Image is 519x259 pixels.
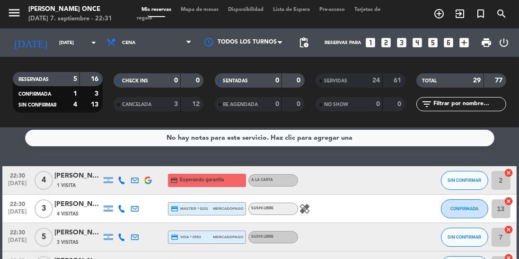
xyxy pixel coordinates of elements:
strong: 12 [192,101,202,107]
span: RE AGENDADA [223,102,258,107]
span: Mis reservas [137,7,176,12]
span: CONFIRMADA [450,206,478,211]
i: looks_5 [427,36,439,49]
strong: 3 [95,90,100,97]
span: mercadopago [213,234,243,240]
span: master * 0231 [171,205,208,213]
i: healing [299,203,310,214]
i: looks_4 [411,36,423,49]
span: 3 Visitas [57,239,79,246]
i: power_settings_new [498,37,510,48]
i: looks_6 [442,36,455,49]
i: filter_list [421,98,432,110]
img: google-logo.png [144,177,152,184]
strong: 29 [474,77,481,84]
i: looks_3 [396,36,408,49]
button: CONFIRMADA [441,199,488,218]
i: [DATE] [7,33,54,53]
i: credit_card [171,233,178,241]
span: Pre-acceso [315,7,350,12]
span: Cena [122,40,135,45]
span: SIN CONFIRMAR [448,178,481,183]
i: arrow_drop_down [88,37,99,48]
span: mercadopago [213,205,243,212]
div: [PERSON_NAME] [54,199,102,210]
strong: 77 [495,77,504,84]
span: 4 Visitas [57,210,79,218]
span: [DATE] [6,180,29,191]
strong: 0 [275,101,279,107]
span: CHECK INS [122,79,148,83]
span: 1 Visita [57,182,76,189]
span: CANCELADA [122,102,151,107]
span: Disponibilidad [223,7,268,12]
i: menu [7,6,21,20]
span: [DATE] [6,209,29,220]
span: [DATE] [6,237,29,248]
strong: 0 [376,101,380,107]
strong: 5 [73,76,77,82]
strong: 16 [91,76,100,82]
span: Reservas para [325,40,361,45]
span: Sushi libre [251,206,273,210]
span: SIN CONFIRMAR [448,234,481,240]
div: No hay notas para este servicio. Haz clic para agregar una [167,133,352,143]
i: exit_to_app [454,8,466,19]
span: Sushi libre [251,235,273,239]
span: 5 [35,228,53,247]
span: TOTAL [422,79,437,83]
strong: 0 [297,101,302,107]
i: credit_card [171,205,178,213]
span: print [481,37,492,48]
input: Filtrar por nombre... [432,99,506,109]
i: add_circle_outline [433,8,445,19]
span: 22:30 [6,198,29,209]
strong: 1 [73,90,77,97]
span: NO SHOW [324,102,348,107]
span: 22:30 [6,226,29,237]
i: looks_one [364,36,377,49]
i: turned_in_not [475,8,486,19]
i: cancel [504,168,514,178]
span: 22:30 [6,170,29,180]
i: add_box [458,36,470,49]
i: looks_two [380,36,392,49]
div: LOG OUT [496,28,512,57]
span: pending_actions [298,37,309,48]
span: 3 [35,199,53,218]
strong: 0 [297,77,302,84]
i: search [496,8,507,19]
strong: 24 [372,77,380,84]
span: Lista de Espera [268,7,315,12]
span: SENTADAS [223,79,248,83]
span: RESERVADAS [18,77,49,82]
span: SIN CONFIRMAR [18,103,56,107]
button: SIN CONFIRMAR [441,171,488,190]
strong: 0 [196,77,202,84]
strong: 61 [394,77,403,84]
strong: 3 [174,101,178,107]
strong: 13 [91,101,100,108]
strong: 0 [397,101,403,107]
div: [DATE] 7. septiembre - 22:31 [28,14,112,24]
i: credit_card [170,177,178,184]
div: [PERSON_NAME] Once [28,5,112,14]
strong: 0 [275,77,279,84]
span: 4 [35,171,53,190]
div: [PERSON_NAME] [54,227,102,238]
span: Mapa de mesas [176,7,223,12]
strong: 0 [174,77,178,84]
i: cancel [504,225,514,234]
div: [PERSON_NAME] Negro [54,170,102,181]
span: A LA CARTA [251,178,273,182]
i: cancel [504,196,514,206]
span: visa * 0553 [171,233,201,241]
button: SIN CONFIRMAR [441,228,488,247]
button: menu [7,6,21,23]
span: Esperando garantía [180,176,224,184]
strong: 4 [73,101,77,108]
span: SERVIDAS [324,79,347,83]
span: CONFIRMADA [18,92,51,97]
